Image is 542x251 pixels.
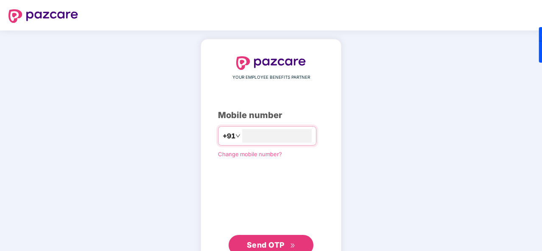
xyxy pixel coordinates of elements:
[236,56,306,70] img: logo
[247,240,285,249] span: Send OTP
[218,109,324,122] div: Mobile number
[223,131,235,141] span: +91
[290,243,296,248] span: double-right
[218,151,282,157] a: Change mobile number?
[8,9,78,23] img: logo
[235,133,240,138] span: down
[232,74,310,81] span: YOUR EMPLOYEE BENEFITS PARTNER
